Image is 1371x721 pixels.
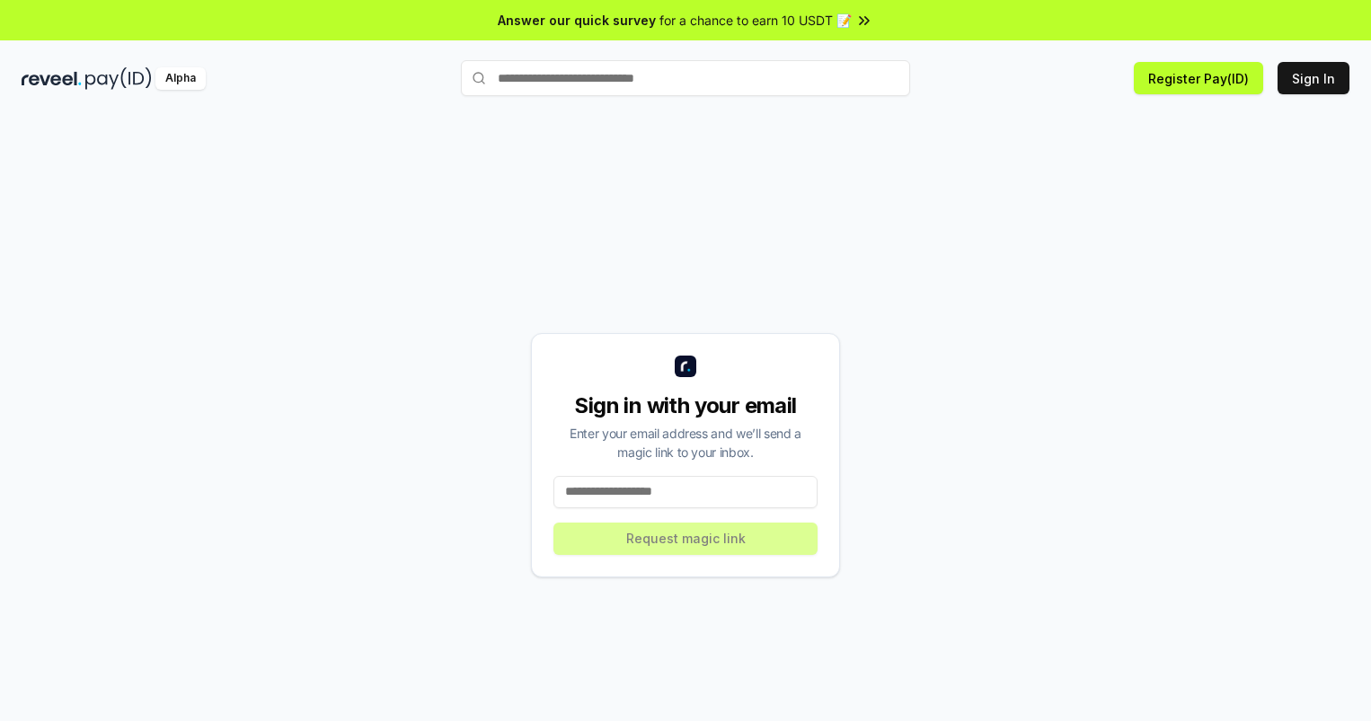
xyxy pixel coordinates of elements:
img: logo_small [675,356,696,377]
span: for a chance to earn 10 USDT 📝 [659,11,852,30]
button: Sign In [1278,62,1349,94]
img: pay_id [85,67,152,90]
div: Sign in with your email [553,391,818,420]
span: Answer our quick survey [498,11,656,30]
div: Alpha [155,67,206,90]
div: Enter your email address and we’ll send a magic link to your inbox. [553,424,818,462]
button: Register Pay(ID) [1134,62,1263,94]
img: reveel_dark [22,67,82,90]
